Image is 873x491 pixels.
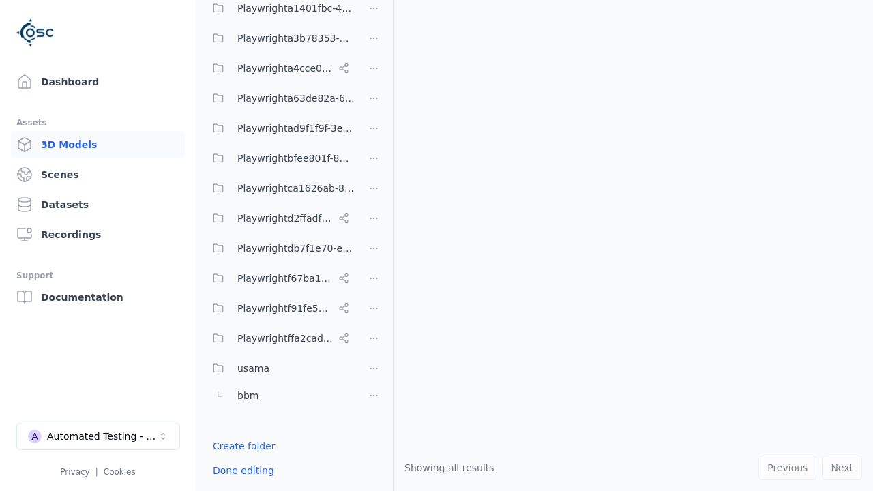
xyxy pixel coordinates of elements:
span: Playwrightbfee801f-8be1-42a6-b774-94c49e43b650 [237,150,355,166]
button: Playwrighta3b78353-5999-46c5-9eab-70007203469a [205,25,355,52]
button: Playwrightf67ba199-386a-42d1-aebc-3b37e79c7296 [205,265,355,292]
a: 3D Models [11,131,185,158]
a: Scenes [11,161,185,188]
button: Playwrightd2ffadf0-c973-454c-8fcf-dadaeffcb802 [205,205,355,232]
span: Playwrightf91fe523-dd75-44f3-a953-451f6070cb42 [237,300,333,316]
span: Playwrightca1626ab-8cec-4ddc-b85a-2f9392fe08d1 [237,180,355,196]
span: | [95,467,98,477]
div: A [28,430,42,443]
button: usama [205,355,355,382]
span: Playwrightdb7f1e70-e54d-4da7-b38d-464ac70cc2ba [237,240,355,256]
span: Playwrighta63de82a-6e53-47ae-b12f-046e30e3a9a1 [237,90,355,106]
span: Playwrighta3b78353-5999-46c5-9eab-70007203469a [237,30,355,46]
button: Playwrightbfee801f-8be1-42a6-b774-94c49e43b650 [205,145,355,172]
a: Cookies [104,467,136,477]
button: bbm [205,382,355,409]
span: Playwrightad9f1f9f-3e6a-4231-8f19-c506bf64a382 [237,120,355,136]
a: Privacy [60,467,89,477]
button: Playwrighta63de82a-6e53-47ae-b12f-046e30e3a9a1 [205,85,355,112]
span: Playwrightffa2cad8-0214-4c2f-a758-8e9593c5a37e [237,330,333,346]
button: Select a workspace [16,423,180,450]
span: Showing all results [404,462,494,473]
span: Playwrightf67ba199-386a-42d1-aebc-3b37e79c7296 [237,270,333,286]
img: Logo [16,14,55,52]
span: usama [237,360,269,376]
a: Datasets [11,191,185,218]
span: Playwrighta4cce06a-a8e6-4c0d-bfc1-93e8d78d750a [237,60,333,76]
button: Playwrightca1626ab-8cec-4ddc-b85a-2f9392fe08d1 [205,175,355,202]
a: Recordings [11,221,185,248]
a: Documentation [11,284,185,311]
span: bbm [237,387,258,404]
button: Playwrightad9f1f9f-3e6a-4231-8f19-c506bf64a382 [205,115,355,142]
a: Create folder [213,439,276,453]
div: Support [16,267,179,284]
span: Playwrightd2ffadf0-c973-454c-8fcf-dadaeffcb802 [237,210,333,226]
a: Dashboard [11,68,185,95]
button: Playwrightdb7f1e70-e54d-4da7-b38d-464ac70cc2ba [205,235,355,262]
div: Automated Testing - Playwright [47,430,158,443]
button: Playwrightffa2cad8-0214-4c2f-a758-8e9593c5a37e [205,325,355,352]
button: Playwrighta4cce06a-a8e6-4c0d-bfc1-93e8d78d750a [205,55,355,82]
div: Assets [16,115,179,131]
button: Create folder [205,434,284,458]
button: Playwrightf91fe523-dd75-44f3-a953-451f6070cb42 [205,295,355,322]
button: Done editing [205,458,282,483]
